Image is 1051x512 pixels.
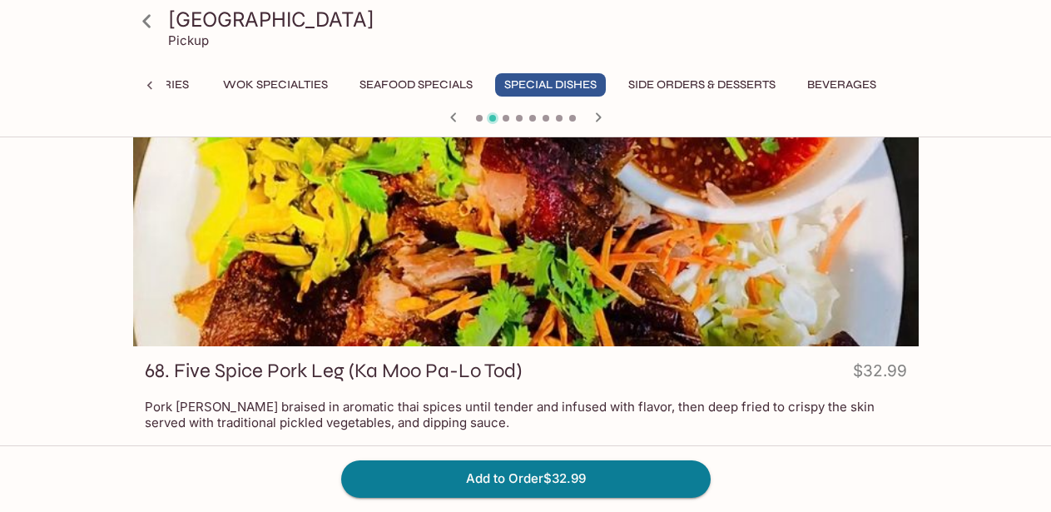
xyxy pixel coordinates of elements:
[350,73,482,97] button: Seafood Specials
[133,126,919,346] div: 68. Five Spice Pork Leg (Ka Moo Pa-Lo Tod)
[145,358,522,384] h3: 68. Five Spice Pork Leg (Ka Moo Pa-Lo Tod)
[168,7,912,32] h3: [GEOGRAPHIC_DATA]
[619,73,785,97] button: Side Orders & Desserts
[145,399,907,430] p: Pork [PERSON_NAME] braised in aromatic thai spices until tender and infused with flavor, then dee...
[798,73,885,97] button: Beverages
[495,73,606,97] button: Special Dishes
[214,73,337,97] button: Wok Specialties
[341,460,711,497] button: Add to Order$32.99
[168,32,209,48] p: Pickup
[853,358,907,390] h4: $32.99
